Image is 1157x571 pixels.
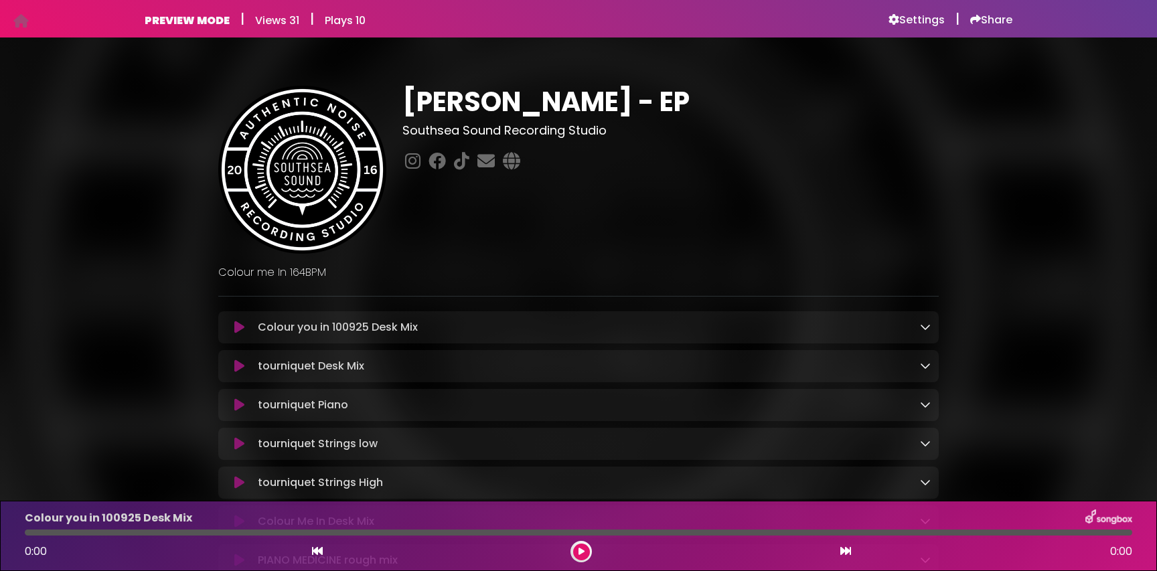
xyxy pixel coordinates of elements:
p: Colour me In 164BPM [218,264,939,280]
h5: | [955,11,959,27]
h5: | [310,11,314,27]
h6: Views 31 [255,14,299,27]
img: Sqix3KgTCSFekl421UP5 [218,86,386,254]
p: Colour you in 100925 Desk Mix [258,319,418,335]
p: tourniquet Strings low [258,436,378,452]
h6: PREVIEW MODE [145,14,230,27]
a: Settings [889,13,945,27]
a: Share [970,13,1012,27]
p: tourniquet Desk Mix [258,358,364,374]
h6: Plays 10 [325,14,366,27]
h1: [PERSON_NAME] - EP [402,86,939,118]
p: tourniquet Strings High [258,475,383,491]
p: Colour you in 100925 Desk Mix [25,510,192,526]
h3: Southsea Sound Recording Studio [402,123,939,138]
img: songbox-logo-white.png [1085,509,1132,527]
h5: | [240,11,244,27]
span: 0:00 [1110,544,1132,560]
span: 0:00 [25,544,47,559]
p: tourniquet Piano [258,397,348,413]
